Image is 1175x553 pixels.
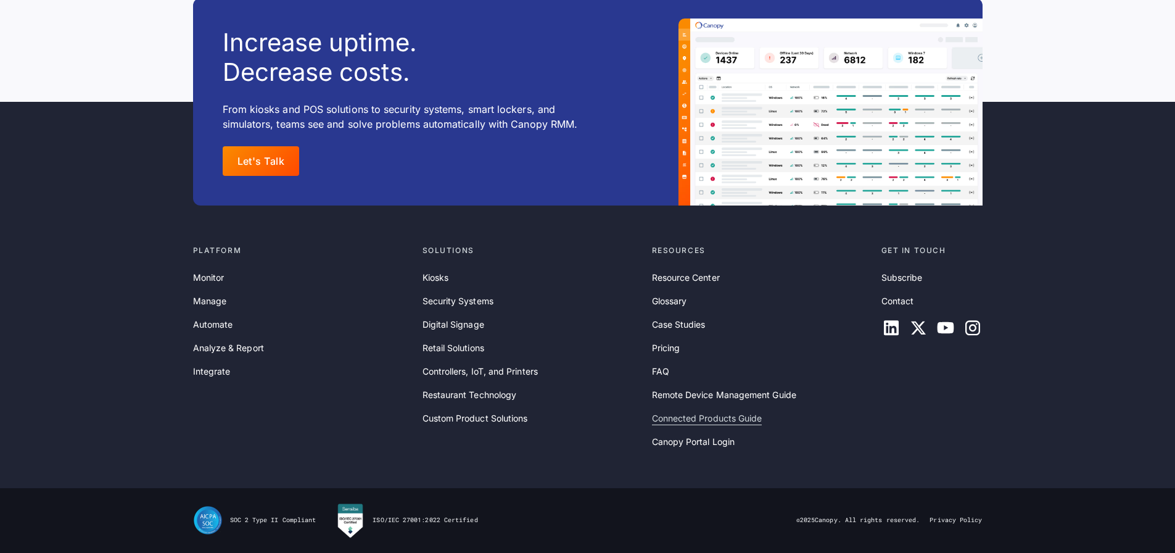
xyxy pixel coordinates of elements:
img: SOC II Type II Compliance Certification for Canopy Remote Device Management [193,505,223,535]
div: Get in touch [881,245,983,256]
img: A Canopy dashboard example [678,19,983,205]
a: Canopy Portal Login [652,435,735,449]
div: Solutions [423,245,642,256]
a: Digital Signage [423,318,484,331]
a: FAQ [652,365,669,378]
h3: Increase uptime. Decrease costs. [223,28,417,87]
div: Platform [193,245,413,256]
div: © Canopy. All rights reserved. [796,516,920,525]
a: Contact [881,294,914,308]
a: Analyze & Report [193,341,264,355]
div: ISO/IEC 27001:2022 Certified [373,516,477,525]
a: Resource Center [652,271,720,285]
a: Privacy Policy [930,516,982,525]
a: Case Studies [652,318,706,331]
div: SOC 2 Type II Compliant [230,516,316,525]
a: Manage [193,294,226,308]
span: 2025 [800,516,815,524]
a: Monitor [193,271,225,285]
a: Automate [193,318,233,331]
a: Pricing [652,341,680,355]
img: Canopy RMM is Sensiba Certified for ISO/IEC [336,503,365,539]
a: Security Systems [423,294,493,308]
a: Controllers, IoT, and Printers [423,365,538,378]
div: Resources [652,245,872,256]
a: Custom Product Solutions [423,412,528,425]
a: Remote Device Management Guide [652,388,796,402]
a: Subscribe [881,271,923,285]
a: Let's Talk [223,146,300,176]
a: Integrate [193,365,231,378]
a: Retail Solutions [423,341,484,355]
a: Glossary [652,294,687,308]
a: Connected Products Guide [652,412,762,425]
a: Restaurant Technology [423,388,517,402]
p: From kiosks and POS solutions to security systems, smart lockers, and simulators, teams see and s... [223,102,602,131]
a: Kiosks [423,271,448,285]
